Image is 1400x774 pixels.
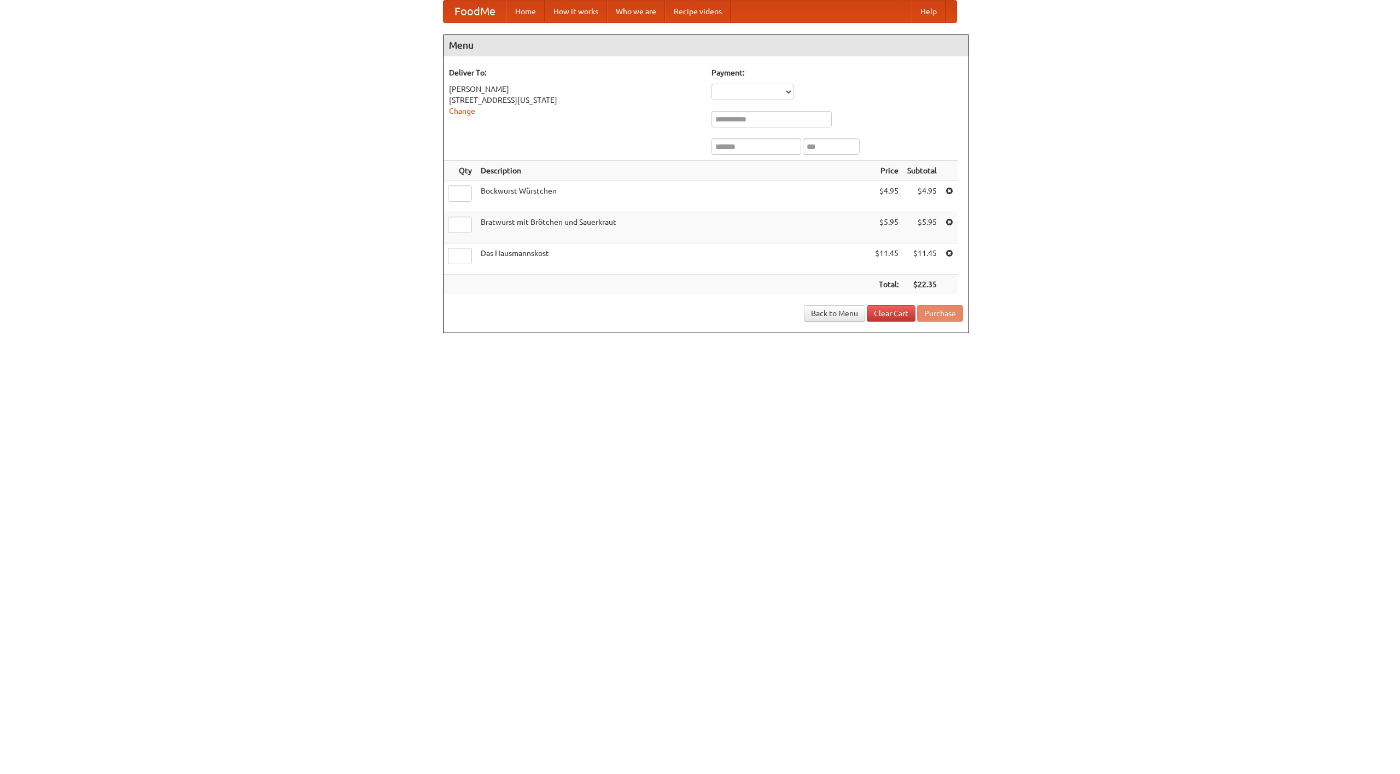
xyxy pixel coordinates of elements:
[476,212,871,243] td: Bratwurst mit Brötchen und Sauerkraut
[871,181,903,212] td: $4.95
[449,67,701,78] h5: Deliver To:
[449,107,475,115] a: Change
[903,275,941,295] th: $22.35
[476,161,871,181] th: Description
[506,1,545,22] a: Home
[449,84,701,95] div: [PERSON_NAME]
[903,161,941,181] th: Subtotal
[917,305,963,322] button: Purchase
[903,212,941,243] td: $5.95
[545,1,607,22] a: How it works
[665,1,731,22] a: Recipe videos
[804,305,865,322] a: Back to Menu
[711,67,963,78] h5: Payment:
[871,212,903,243] td: $5.95
[444,34,969,56] h4: Menu
[871,161,903,181] th: Price
[912,1,946,22] a: Help
[871,275,903,295] th: Total:
[444,1,506,22] a: FoodMe
[867,305,915,322] a: Clear Cart
[449,95,701,106] div: [STREET_ADDRESS][US_STATE]
[476,243,871,275] td: Das Hausmannskost
[903,243,941,275] td: $11.45
[444,161,476,181] th: Qty
[903,181,941,212] td: $4.95
[607,1,665,22] a: Who we are
[871,243,903,275] td: $11.45
[476,181,871,212] td: Bockwurst Würstchen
